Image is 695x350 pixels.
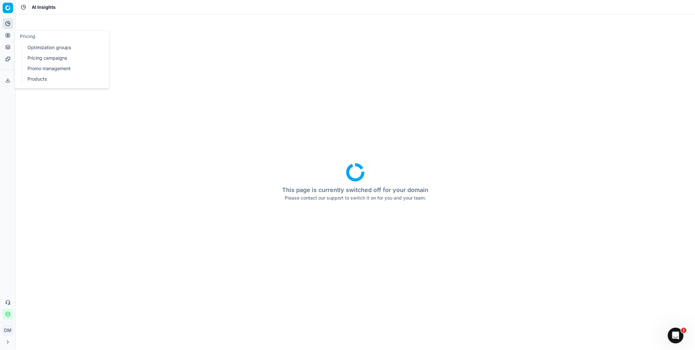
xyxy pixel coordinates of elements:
iframe: Intercom live chat [668,328,684,343]
span: Pricing [20,33,35,39]
a: Promo management [25,64,101,73]
button: DM [3,325,13,336]
nav: breadcrumb [32,4,56,10]
div: Please contact our support to switch it on for you and your team. [16,195,695,201]
span: AI Insights [32,4,56,10]
a: Optimization groups [25,43,101,52]
span: 1 [681,328,686,333]
a: Pricing campaigns [25,53,101,63]
div: This page is currently switched off for your domain [16,185,695,195]
a: Products [25,74,101,84]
